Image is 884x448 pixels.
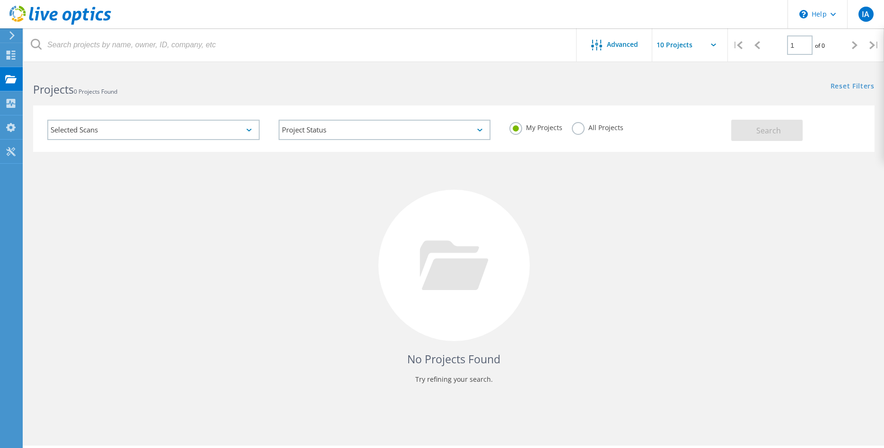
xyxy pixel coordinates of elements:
span: Search [756,125,781,136]
span: Advanced [607,41,638,48]
a: Reset Filters [831,83,875,91]
div: Project Status [279,120,491,140]
div: Selected Scans [47,120,260,140]
label: My Projects [509,122,562,131]
div: | [728,28,747,62]
svg: \n [799,10,808,18]
a: Live Optics Dashboard [9,20,111,26]
input: Search projects by name, owner, ID, company, etc [24,28,577,61]
div: | [865,28,884,62]
h4: No Projects Found [43,351,865,367]
button: Search [731,120,803,141]
span: of 0 [815,42,825,50]
span: IA [862,10,869,18]
label: All Projects [572,122,623,131]
span: 0 Projects Found [74,88,117,96]
b: Projects [33,82,74,97]
p: Try refining your search. [43,372,865,387]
